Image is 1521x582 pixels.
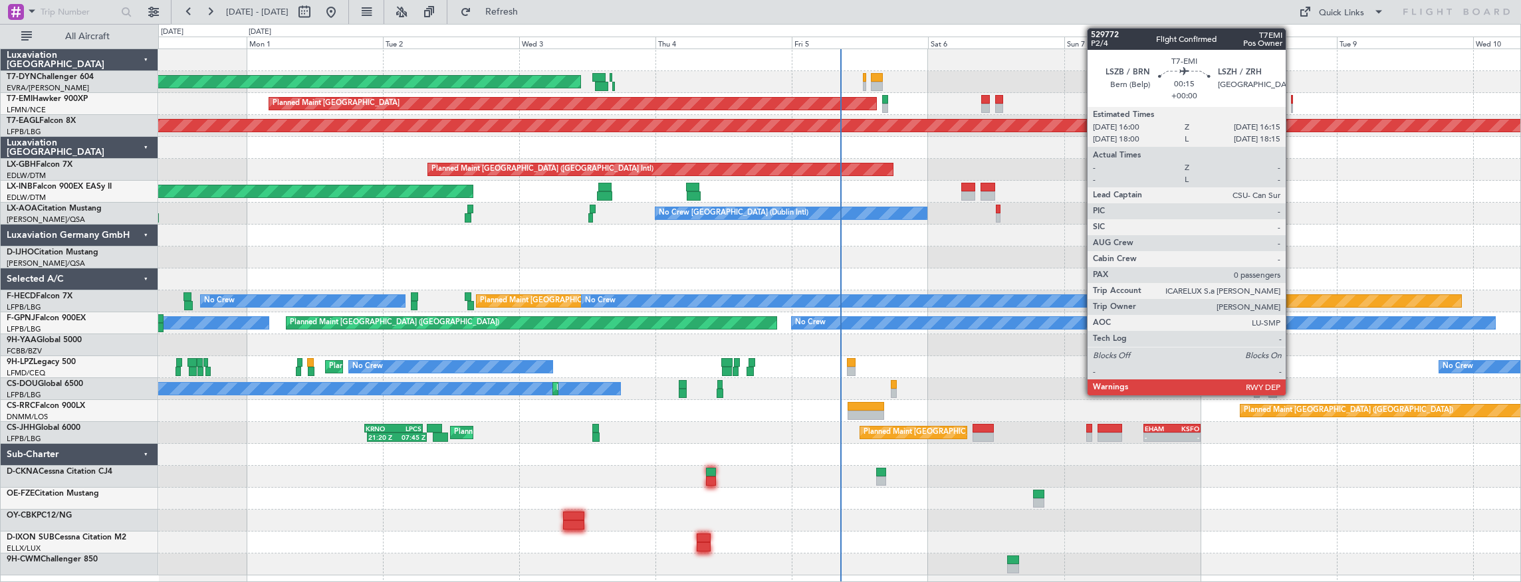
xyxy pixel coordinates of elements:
a: CS-RRCFalcon 900LX [7,402,85,410]
span: D-IXON SUB [7,533,55,541]
div: KRNO [366,425,394,433]
span: F-HECD [7,292,36,300]
a: EVRA/[PERSON_NAME] [7,83,89,93]
div: Planned Maint [GEOGRAPHIC_DATA] [273,94,400,114]
a: LFPB/LBG [7,127,41,137]
div: Sun 31 [110,37,247,48]
div: Planned Maint [GEOGRAPHIC_DATA] ([GEOGRAPHIC_DATA]) [454,423,663,442]
a: DNMM/LOS [7,412,48,422]
div: - [1172,433,1199,441]
span: T7-EAGL [7,117,39,125]
div: No Crew [585,291,616,311]
a: LFPB/LBG [7,302,41,312]
span: T7-DYN [7,73,37,81]
a: LFPB/LBG [7,390,41,400]
div: No Crew [1443,357,1473,377]
button: Refresh [454,1,534,23]
div: - [1145,433,1172,441]
a: 9H-CWMChallenger 850 [7,555,98,563]
span: OE-FZE [7,490,35,498]
div: EHAM [1145,425,1172,433]
div: Tue 9 [1337,37,1473,48]
div: No Crew [204,291,235,311]
a: EDLW/DTM [7,193,46,203]
input: Trip Number [41,2,117,22]
div: No Crew [GEOGRAPHIC_DATA] (Dublin Intl) [659,203,808,223]
a: T7-EAGLFalcon 8X [7,117,76,125]
div: Planned Maint [GEOGRAPHIC_DATA] ([GEOGRAPHIC_DATA]) [1238,379,1447,399]
a: F-GPNJFalcon 900EX [7,314,86,322]
div: Planned Maint [GEOGRAPHIC_DATA] ([GEOGRAPHIC_DATA]) [556,379,766,399]
a: ELLX/LUX [7,543,41,553]
a: [PERSON_NAME]/QSA [7,258,85,268]
span: D-CKNA [7,468,39,476]
div: Planned Maint [GEOGRAPHIC_DATA] ([GEOGRAPHIC_DATA]) [480,291,689,311]
div: 21:20 Z [368,433,397,441]
div: 07:45 Z [397,433,425,441]
a: CS-DOUGlobal 6500 [7,380,83,388]
span: LX-GBH [7,161,36,169]
div: Planned Maint [GEOGRAPHIC_DATA] ([GEOGRAPHIC_DATA]) [864,423,1073,442]
span: 9H-CWM [7,555,41,563]
span: CS-JHH [7,424,35,432]
span: CS-RRC [7,402,35,410]
div: [DATE] [161,27,183,38]
div: Thu 4 [655,37,792,48]
a: D-IXON SUBCessna Citation M2 [7,533,126,541]
div: Quick Links [1319,7,1364,20]
span: F-GPNJ [7,314,35,322]
a: LX-GBHFalcon 7X [7,161,72,169]
div: Wed 3 [519,37,655,48]
span: 9H-YAA [7,336,37,344]
a: T7-DYNChallenger 604 [7,73,94,81]
div: Planned Maint [GEOGRAPHIC_DATA] ([GEOGRAPHIC_DATA]) [1244,401,1453,421]
a: D-IJHOCitation Mustang [7,248,98,256]
a: LFPB/LBG [7,324,41,334]
span: 9H-LPZ [7,358,33,366]
span: [DATE] - [DATE] [226,6,289,18]
div: KSFO [1172,425,1199,433]
div: Planned Maint Nice ([GEOGRAPHIC_DATA]) [329,357,477,377]
a: OY-CBKPC12/NG [7,512,72,520]
a: 9H-LPZLegacy 500 [7,358,76,366]
a: F-HECDFalcon 7X [7,292,72,300]
a: 9H-YAAGlobal 5000 [7,336,82,344]
div: Mon 1 [247,37,383,48]
div: Tue 2 [383,37,519,48]
a: [PERSON_NAME]/QSA [7,215,85,225]
div: [DATE] [249,27,271,38]
span: OY-CBK [7,512,37,520]
a: CS-JHHGlobal 6000 [7,424,80,432]
a: LFPB/LBG [7,434,41,444]
span: LX-AOA [7,205,37,213]
button: All Aircraft [15,26,144,47]
span: CS-DOU [7,380,38,388]
a: LX-INBFalcon 900EX EASy II [7,183,112,191]
a: EDLW/DTM [7,171,46,181]
div: Fri 5 [792,37,928,48]
div: Mon 8 [1201,37,1337,48]
span: All Aircraft [35,32,140,41]
div: Planned Maint [GEOGRAPHIC_DATA] ([GEOGRAPHIC_DATA]) [290,313,499,333]
a: FCBB/BZV [7,346,42,356]
div: No Crew [795,313,826,333]
a: LFMD/CEQ [7,368,45,378]
a: T7-EMIHawker 900XP [7,95,88,103]
a: LFMN/NCE [7,105,46,115]
a: OE-FZECitation Mustang [7,490,99,498]
div: LPCS [394,425,421,433]
div: Planned Maint [GEOGRAPHIC_DATA] ([GEOGRAPHIC_DATA] Intl) [431,159,653,179]
button: Quick Links [1292,1,1391,23]
div: No Crew [352,357,383,377]
span: D-IJHO [7,248,34,256]
a: D-CKNACessna Citation CJ4 [7,468,112,476]
span: LX-INB [7,183,33,191]
span: Refresh [474,7,530,17]
div: Sat 6 [928,37,1064,48]
a: LX-AOACitation Mustang [7,205,102,213]
span: T7-EMI [7,95,33,103]
div: Sun 7 [1064,37,1201,48]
